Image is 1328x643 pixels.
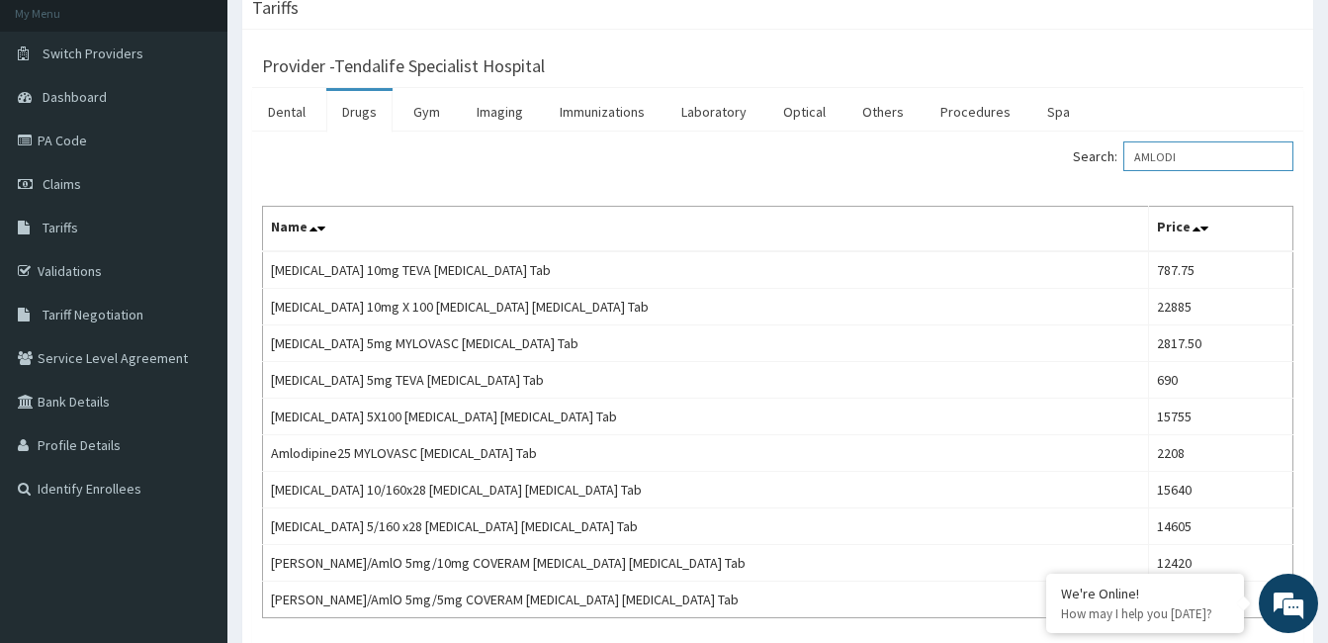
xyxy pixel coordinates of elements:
[103,111,332,137] div: Chat with us now
[1148,435,1292,472] td: 2208
[43,219,78,236] span: Tariffs
[398,91,456,133] a: Gym
[1123,141,1293,171] input: Search:
[43,306,143,323] span: Tariff Negotiation
[263,362,1149,399] td: [MEDICAL_DATA] 5mg TEVA [MEDICAL_DATA] Tab
[544,91,661,133] a: Immunizations
[1148,508,1292,545] td: 14605
[767,91,841,133] a: Optical
[461,91,539,133] a: Imaging
[263,289,1149,325] td: [MEDICAL_DATA] 10mg X 100 [MEDICAL_DATA] [MEDICAL_DATA] Tab
[1148,399,1292,435] td: 15755
[263,472,1149,508] td: [MEDICAL_DATA] 10/160x28 [MEDICAL_DATA] [MEDICAL_DATA] Tab
[263,435,1149,472] td: Amlodipine25 MYLOVASC [MEDICAL_DATA] Tab
[262,57,545,75] h3: Provider - Tendalife Specialist Hospital
[1148,207,1292,252] th: Price
[263,545,1149,582] td: [PERSON_NAME]/AmlO 5mg/10mg COVERAM [MEDICAL_DATA] [MEDICAL_DATA] Tab
[1148,289,1292,325] td: 22885
[43,88,107,106] span: Dashboard
[115,195,273,395] span: We're online!
[925,91,1026,133] a: Procedures
[263,399,1149,435] td: [MEDICAL_DATA] 5X100 [MEDICAL_DATA] [MEDICAL_DATA] Tab
[665,91,762,133] a: Laboratory
[1148,362,1292,399] td: 690
[43,45,143,62] span: Switch Providers
[1031,91,1086,133] a: Spa
[1148,545,1292,582] td: 12420
[1061,585,1229,602] div: We're Online!
[1148,251,1292,289] td: 787.75
[1073,141,1293,171] label: Search:
[263,251,1149,289] td: [MEDICAL_DATA] 10mg TEVA [MEDICAL_DATA] Tab
[10,431,377,501] textarea: Type your message and hit 'Enter'
[37,99,80,148] img: d_794563401_company_1708531726252_794563401
[263,508,1149,545] td: [MEDICAL_DATA] 5/160 x28 [MEDICAL_DATA] [MEDICAL_DATA] Tab
[263,582,1149,618] td: [PERSON_NAME]/AmlO 5mg/5mg COVERAM [MEDICAL_DATA] [MEDICAL_DATA] Tab
[1148,472,1292,508] td: 15640
[1148,325,1292,362] td: 2817.50
[324,10,372,57] div: Minimize live chat window
[43,175,81,193] span: Claims
[846,91,920,133] a: Others
[1061,605,1229,622] p: How may I help you today?
[252,91,321,133] a: Dental
[326,91,393,133] a: Drugs
[263,325,1149,362] td: [MEDICAL_DATA] 5mg MYLOVASC [MEDICAL_DATA] Tab
[263,207,1149,252] th: Name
